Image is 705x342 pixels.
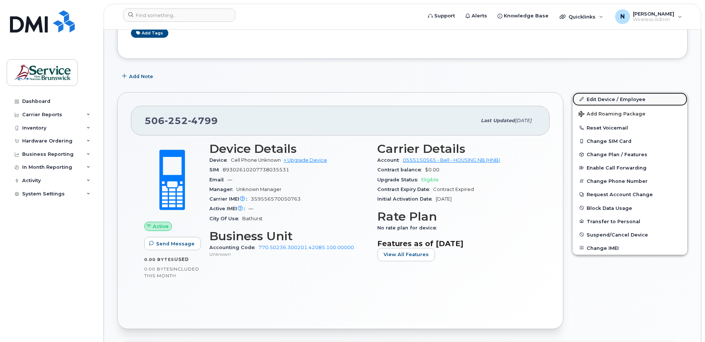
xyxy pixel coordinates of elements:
[209,216,242,221] span: City Of Use
[433,187,474,192] span: Contract Expired
[573,93,687,106] a: Edit Device / Employee
[156,240,195,247] span: Send Message
[242,216,263,221] span: Bathurst
[377,187,433,192] span: Contract Expiry Date
[425,167,439,172] span: $0.00
[165,115,188,126] span: 252
[145,115,218,126] span: 506
[284,157,327,163] a: + Upgrade Device
[129,73,153,80] span: Add Note
[573,148,687,161] button: Change Plan / Features
[573,201,687,215] button: Block Data Usage
[227,177,232,182] span: —
[573,134,687,148] button: Change SIM Card
[117,70,159,83] button: Add Note
[573,121,687,134] button: Reset Voicemail
[377,157,403,163] span: Account
[421,177,439,182] span: Eligible
[174,256,189,262] span: used
[377,177,421,182] span: Upgrade Status
[377,196,436,202] span: Initial Activation Date
[188,115,218,126] span: 4799
[573,174,687,188] button: Change Phone Number
[620,12,625,21] span: N
[569,14,596,20] span: Quicklinks
[573,241,687,255] button: Change IMEI
[144,266,199,278] span: included this month
[153,223,169,230] span: Active
[573,161,687,174] button: Enable Call Forwarding
[377,225,440,231] span: No rate plan for device
[249,206,253,211] span: —
[460,9,492,23] a: Alerts
[209,245,259,250] span: Accounting Code
[573,228,687,241] button: Suspend/Cancel Device
[573,188,687,201] button: Request Account Change
[251,196,301,202] span: 359556570050763
[209,167,223,172] span: SIM
[423,9,460,23] a: Support
[573,106,687,121] button: Add Roaming Package
[236,187,281,192] span: Unknown Manager
[633,17,674,23] span: Wireless Admin
[472,12,487,20] span: Alerts
[436,196,452,202] span: [DATE]
[209,196,251,202] span: Carrier IMEI
[481,118,515,123] span: Last updated
[492,9,554,23] a: Knowledge Base
[587,232,648,237] span: Suspend/Cancel Device
[633,11,674,17] span: [PERSON_NAME]
[131,28,168,38] a: Add tags
[209,142,368,155] h3: Device Details
[144,266,172,272] span: 0.00 Bytes
[573,215,687,228] button: Transfer to Personal
[209,206,249,211] span: Active IMEI
[377,167,425,172] span: Contract balance
[209,229,368,243] h3: Business Unit
[377,248,435,261] button: View All Features
[384,251,429,258] span: View All Features
[403,157,500,163] a: 0555150565 - Bell - HOUSING NB (HNB)
[377,142,536,155] h3: Carrier Details
[144,257,174,262] span: 0.00 Bytes
[259,245,354,250] a: 770.50236.300201.42085.100.00000
[504,12,549,20] span: Knowledge Base
[554,9,608,24] div: Quicklinks
[377,210,536,223] h3: Rate Plan
[209,187,236,192] span: Manager
[209,157,231,163] span: Device
[587,165,647,171] span: Enable Call Forwarding
[123,9,235,22] input: Find something...
[434,12,455,20] span: Support
[610,9,687,24] div: Nicole Bianchi
[144,237,201,250] button: Send Message
[223,167,289,172] span: 89302610207738035531
[587,152,647,157] span: Change Plan / Features
[209,177,227,182] span: Email
[377,239,536,248] h3: Features as of [DATE]
[231,157,281,163] span: Cell Phone Unknown
[578,111,645,118] span: Add Roaming Package
[515,118,532,123] span: [DATE]
[209,251,368,257] p: Unknown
